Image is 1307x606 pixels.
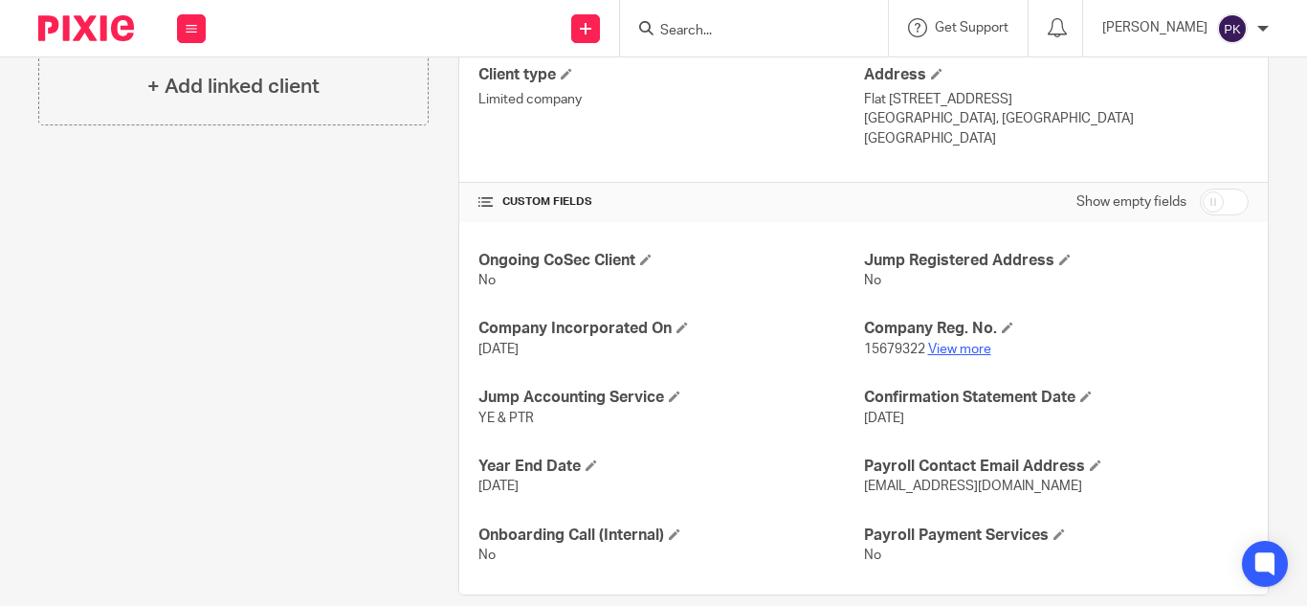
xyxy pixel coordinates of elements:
[478,90,863,109] p: Limited company
[864,388,1249,408] h4: Confirmation Statement Date
[478,194,863,210] h4: CUSTOM FIELDS
[864,274,881,287] span: No
[864,65,1249,85] h4: Address
[864,129,1249,148] p: [GEOGRAPHIC_DATA]
[478,251,863,271] h4: Ongoing CoSec Client
[38,15,134,41] img: Pixie
[864,526,1249,546] h4: Payroll Payment Services
[1076,192,1186,212] label: Show empty fields
[1102,18,1207,37] p: [PERSON_NAME]
[864,343,925,356] span: 15679322
[478,480,519,493] span: [DATE]
[864,109,1249,128] p: [GEOGRAPHIC_DATA], [GEOGRAPHIC_DATA]
[864,319,1249,339] h4: Company Reg. No.
[478,65,863,85] h4: Client type
[478,457,863,477] h4: Year End Date
[658,23,831,40] input: Search
[478,274,496,287] span: No
[864,412,904,425] span: [DATE]
[478,343,519,356] span: [DATE]
[478,412,534,425] span: YE & PTR
[864,457,1249,477] h4: Payroll Contact Email Address
[478,526,863,546] h4: Onboarding Call (Internal)
[147,72,320,101] h4: + Add linked client
[864,90,1249,109] p: Flat [STREET_ADDRESS]
[928,343,991,356] a: View more
[478,549,496,562] span: No
[478,388,863,408] h4: Jump Accounting Service
[478,319,863,339] h4: Company Incorporated On
[1217,13,1248,44] img: svg%3E
[864,480,1082,493] span: [EMAIL_ADDRESS][DOMAIN_NAME]
[935,21,1008,34] span: Get Support
[864,251,1249,271] h4: Jump Registered Address
[864,549,881,562] span: No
